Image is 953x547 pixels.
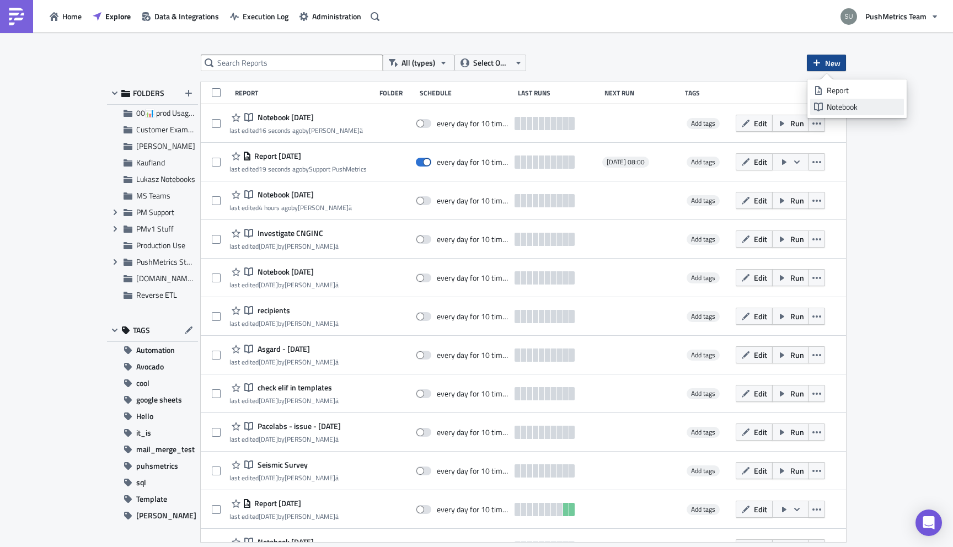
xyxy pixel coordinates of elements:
div: last edited by [PERSON_NAME]ä [229,319,339,328]
span: Home [62,10,82,22]
div: Report [827,85,900,96]
div: Tags [685,89,731,97]
span: Pacelabs - issue - 2025-08-18 [255,421,341,431]
button: Edit [736,346,773,363]
button: New [807,55,846,71]
button: sql [107,474,198,491]
button: Home [44,8,87,25]
time: 2025-08-21T12:35:23Z [259,357,278,367]
button: Avocado [107,358,198,375]
span: Add tags [687,234,720,245]
span: Data & Integrations [154,10,219,22]
span: Hello [136,408,153,425]
time: 2025-08-27T15:03:57Z [259,164,302,174]
span: Kaufland [136,157,165,168]
div: last edited by [PERSON_NAME]ä [229,396,339,405]
span: Edit [754,310,767,322]
span: 00📊 prod Usage Summary [136,107,226,119]
span: google sheets [136,392,182,408]
span: recipients [255,305,290,315]
span: MS Teams [136,190,170,201]
span: Select Owner [473,57,510,69]
span: Run [790,195,804,206]
button: Run [772,308,809,325]
span: [PERSON_NAME] [136,507,196,524]
span: TAGS [133,325,150,335]
span: sql [136,474,146,491]
span: Add tags [687,157,720,168]
time: 2025-08-27T11:05:27Z [259,202,291,213]
span: Notebook 2025-08-22 [255,267,314,277]
div: every day for 10 times [437,273,510,283]
button: Run [772,115,809,132]
span: Explore [105,10,131,22]
a: Execution Log [224,8,294,25]
span: Add tags [691,157,715,167]
time: 2025-08-26T10:50:45Z [259,241,278,251]
span: Administration [312,10,361,22]
span: PM Support [136,206,174,218]
div: every day for 10 times [437,505,510,514]
time: 2025-08-15T08:21:56Z [259,511,278,522]
span: All (types) [401,57,435,69]
span: Edit [754,272,767,283]
div: every day for 10 times [437,389,510,399]
span: Add tags [691,427,715,437]
span: Execution Log [243,10,288,22]
span: Run [790,426,804,438]
span: Edit [754,503,767,515]
span: Report 2025-08-27 [251,151,301,161]
span: Add tags [687,195,720,206]
button: Edit [736,423,773,441]
span: Run [790,349,804,361]
div: every day for 10 times [437,196,510,206]
button: mail_merge_test [107,441,198,458]
div: Last Runs [518,89,599,97]
time: 2025-08-18T14:06:04Z [259,434,278,444]
img: Avatar [839,7,858,26]
button: Edit [736,192,773,209]
span: Notebook 2025-08-15 [255,537,314,547]
span: Add tags [687,427,720,438]
button: Edit [736,501,773,518]
span: Run [790,465,804,476]
span: FOLDERS [133,88,164,98]
button: Run [772,385,809,402]
button: PushMetrics Team [834,4,945,29]
button: Run [772,230,809,248]
span: check elif in templates [255,383,332,393]
button: Edit [736,230,773,248]
div: Open Intercom Messenger [915,510,942,536]
span: Investigate CNGINC [255,228,323,238]
button: Run [772,423,809,441]
div: every day for 10 times [437,157,510,167]
div: every day for 10 times [437,234,510,244]
time: 2025-08-18T13:27:58Z [259,473,278,483]
span: Run [790,117,804,129]
button: Explore [87,8,136,25]
span: Add tags [691,388,715,399]
span: Add tags [687,465,720,476]
button: it_is [107,425,198,441]
div: last edited by [PERSON_NAME]ä [229,358,339,366]
button: Run [772,269,809,286]
span: Add tags [687,272,720,283]
span: [DATE] 08:00 [607,158,645,167]
div: last edited by [PERSON_NAME]ä [229,126,363,135]
button: Edit [736,269,773,286]
div: Next Run [604,89,680,97]
div: last edited by [PERSON_NAME]ä [229,435,341,443]
span: Edit [754,388,767,399]
span: Add tags [691,234,715,244]
span: Run [790,388,804,399]
button: Run [772,192,809,209]
div: every day for 10 times [437,466,510,476]
time: 2025-08-25T07:30:03Z [259,280,278,290]
button: Run [772,462,809,479]
div: last edited by Support PushMetrics [229,165,367,173]
time: 2025-08-20T19:50:47Z [259,395,278,406]
span: Edit [754,117,767,129]
div: last edited by [PERSON_NAME]ä [229,281,339,289]
span: Reverse ETL [136,289,177,301]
